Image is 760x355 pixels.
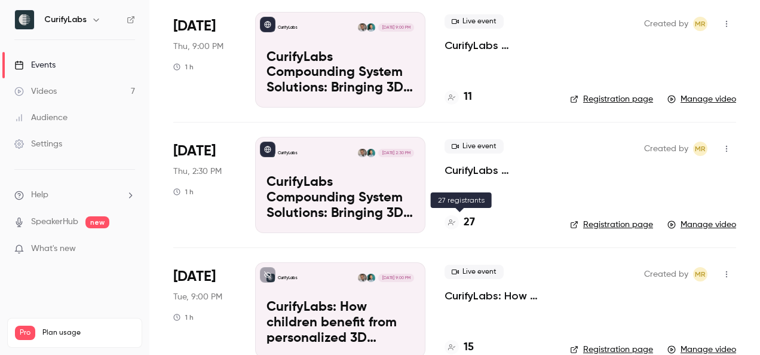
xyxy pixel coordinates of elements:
[667,219,736,231] a: Manage video
[31,243,76,255] span: What's new
[173,41,223,53] span: Thu, 9:00 PM
[464,215,475,231] h4: 27
[445,289,551,303] a: CurifyLabs: How children benefit from personalized 3D printed medicines produced by CurifyLabs Co...
[173,187,194,197] div: 1 h
[667,93,736,105] a: Manage video
[644,142,688,156] span: Created by
[14,189,135,201] li: help-dropdown-opener
[278,25,298,30] p: CurifyLabs
[173,166,222,177] span: Thu, 2:30 PM
[14,59,56,71] div: Events
[445,38,551,53] a: CurifyLabs Compounding System Solutions: Bringing 3D Printing of Personalized Medicines to Hospit...
[358,149,366,157] img: Niklas Sandler
[14,138,62,150] div: Settings
[15,326,35,340] span: Pro
[378,149,413,157] span: [DATE] 2:30 PM
[445,139,504,154] span: Live event
[121,244,135,255] iframe: Noticeable Trigger
[173,17,216,36] span: [DATE]
[44,14,87,26] h6: CurifyLabs
[173,142,216,161] span: [DATE]
[31,189,48,201] span: Help
[173,137,236,232] div: Aug 7 Thu, 2:30 PM (Europe/Helsinki)
[464,89,472,105] h4: 11
[445,89,472,105] a: 11
[570,93,653,105] a: Registration page
[173,291,222,303] span: Tue, 9:00 PM
[445,215,475,231] a: 27
[266,175,414,221] p: CurifyLabs Compounding System Solutions: Bringing 3D Printing of Personalized Medicines to Hospit...
[644,267,688,281] span: Created by
[278,275,298,281] p: CurifyLabs
[693,17,707,31] span: Marion Roussel
[15,10,34,29] img: CurifyLabs
[85,216,109,228] span: new
[695,142,706,156] span: MR
[693,142,707,156] span: Marion Roussel
[266,300,414,346] p: CurifyLabs: How children benefit from personalized 3D printed medicines produced by CurifyLabs Co...
[570,219,653,231] a: Registration page
[378,274,413,282] span: [DATE] 9:00 PM
[266,50,414,96] p: CurifyLabs Compounding System Solutions: Bringing 3D Printing of Personalized Medicines to Hospit...
[173,267,216,286] span: [DATE]
[255,137,425,232] a: CurifyLabs Compounding System Solutions: Bringing 3D Printing of Personalized Medicines to Hospit...
[14,85,57,97] div: Videos
[173,313,194,322] div: 1 h
[445,265,504,279] span: Live event
[693,267,707,281] span: Marion Roussel
[695,17,706,31] span: MR
[367,274,375,282] img: Ludmila Hrižanovska
[31,216,78,228] a: SpeakerHub
[367,23,375,32] img: Ludmila Hrižanovska
[445,163,551,177] a: CurifyLabs Compounding System Solutions: Bringing 3D Printing of Personalized Medicines to Hospit...
[14,112,68,124] div: Audience
[358,274,366,282] img: Niklas Sandler
[644,17,688,31] span: Created by
[695,267,706,281] span: MR
[378,23,413,32] span: [DATE] 9:00 PM
[358,23,366,32] img: Niklas Sandler
[445,14,504,29] span: Live event
[255,12,425,108] a: CurifyLabs Compounding System Solutions: Bringing 3D Printing of Personalized Medicines to Hospit...
[278,150,298,156] p: CurifyLabs
[42,328,134,338] span: Plan usage
[367,149,375,157] img: Ludmila Hrižanovska
[173,12,236,108] div: Aug 7 Thu, 9:00 PM (Europe/Helsinki)
[173,62,194,72] div: 1 h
